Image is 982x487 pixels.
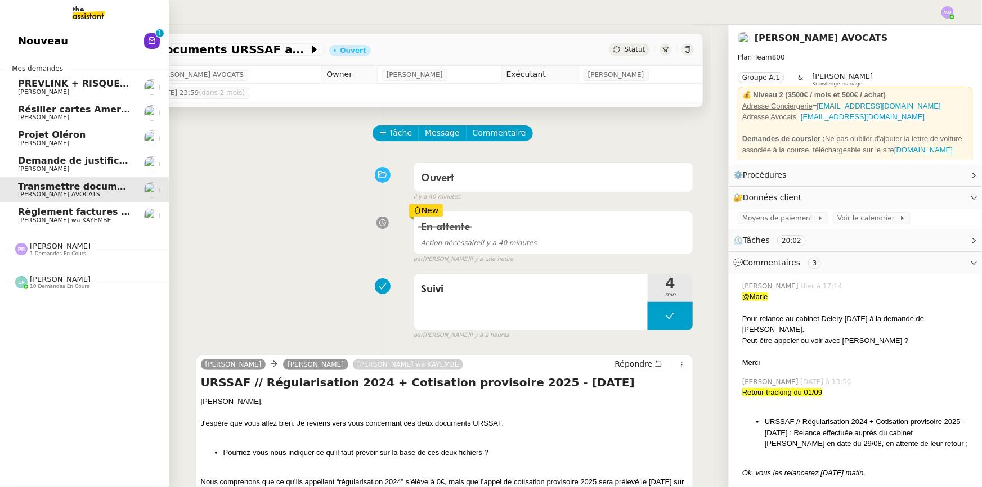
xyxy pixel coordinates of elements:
a: [PERSON_NAME] wa KAYEMBE [353,359,464,369]
td: Owner [322,66,377,84]
span: Répondre [615,358,652,369]
div: = [742,101,968,112]
span: Statut [625,46,645,53]
span: [PERSON_NAME] [588,69,644,80]
span: Commentaire [473,127,526,139]
img: users%2F747wGtPOU8c06LfBMyRxetZoT1v2%2Favatar%2Fnokpict.jpg [144,182,160,198]
h4: URSSAF // Régularisation 2024 + Cotisation provisoire 2025 - [DATE] [201,375,689,390]
img: users%2FfjlNmCTkLiVoA3HQjY3GA5JXGxb2%2Favatar%2Fstarofservice_97480retdsc0392.png [144,156,160,172]
span: Tâche [389,127,412,139]
span: [PERSON_NAME] [18,165,69,173]
span: [PERSON_NAME] [387,69,443,80]
span: [PERSON_NAME] AVOCATS [18,191,100,198]
div: = [742,111,968,123]
img: svg [15,243,28,255]
span: Knowledge manager [813,81,865,87]
u: Adresse Avocats [742,112,797,121]
li: Pourriez-vous nous indiquer ce qu’il faut prévoir sur la base de ces deux fichiers ? [223,447,689,458]
button: Tâche [373,125,419,141]
div: New [409,204,443,217]
span: min [648,290,693,300]
button: Commentaire [466,125,533,141]
span: [PERSON_NAME] [30,275,91,283]
em: Ok, vous les relancerez [DATE] matin. [742,468,866,477]
span: [PERSON_NAME] wa KAYEMBE [18,217,111,224]
span: ⏲️ [733,236,815,245]
span: 💬 [733,258,826,267]
img: svg [941,6,954,19]
img: users%2F47wLulqoDhMx0TTMwUcsFP5V2A23%2Favatar%2Fnokpict-removebg-preview-removebg-preview.png [144,208,160,223]
a: [DOMAIN_NAME] [894,146,953,154]
a: [PERSON_NAME] [283,359,348,369]
p: 1 [158,29,162,39]
span: Plan Team [738,53,772,61]
span: Ouvert [421,173,454,183]
strong: 💰 Niveau 2 (3500€ / mois et 500€ / achat) [742,91,886,99]
span: 800 [772,53,785,61]
img: users%2FgeBNsgrICCWBxRbiuqfStKJvnT43%2Favatar%2F643e594d886881602413a30f_1666712378186.jpeg [144,105,160,121]
img: svg [15,276,28,288]
span: Retour tracking du 01/09 [742,388,822,396]
div: [PERSON_NAME], [201,396,689,407]
span: [PERSON_NAME] [742,377,801,387]
span: @Marie [742,292,768,301]
span: [PERSON_NAME] [18,88,69,96]
div: Ne pas oublier d'ajouter la lettre de voiture associée à la course, téléchargeable sur le site [742,133,968,155]
td: Exécutant [501,66,579,84]
button: Message [418,125,466,141]
div: J'espère que vous allez bien. Je reviens vers vous concernant ces deux documents URSSAF. [201,418,689,429]
span: par [414,331,423,340]
span: [PERSON_NAME] [742,281,801,291]
a: [EMAIL_ADDRESS][DOMAIN_NAME] [817,102,941,110]
a: [PERSON_NAME] AVOCATS [755,33,888,43]
div: 💬Commentaires 3 [729,252,982,274]
span: Tâches [743,236,770,245]
span: 1 demandes en cours [30,251,86,257]
span: Mes demandes [5,63,70,74]
nz-tag: 20:02 [777,235,806,246]
div: Ouvert [340,47,366,54]
span: il y a 40 minutes [414,192,461,202]
span: Moyens de paiement [742,213,817,224]
nz-badge-sup: 1 [156,29,164,37]
span: ⚙️ [733,169,792,182]
span: [PERSON_NAME] [18,139,69,147]
span: & [798,72,803,87]
div: ⚙️Procédures [729,164,982,186]
span: Voir le calendrier [837,213,899,224]
span: [DATE] à 13:56 [801,377,854,387]
span: Transmettre documents URSSAF au Cabinet Delery [18,181,276,192]
li: URSSAF // Régularisation 2024 + Cotisation provisoire 2025 - [DATE] : Relance effectuée auprès du... [765,416,973,449]
span: il y a 40 minutes [421,239,537,247]
span: 🔐 [733,191,806,204]
span: Règlement factures ORANGE - [DATE] [18,206,208,217]
div: Merci [742,357,973,368]
nz-tag: 3 [808,258,822,269]
span: Transmettre documents URSSAF au Cabinet Delery [76,44,309,55]
span: Action nécessaire [421,239,481,247]
div: Peut-être appeler ou voir avec [PERSON_NAME] ? [742,335,973,346]
span: Suivi [421,281,642,298]
button: Répondre [611,358,666,370]
u: Demandes de coursier : [742,134,825,143]
span: Procédures [743,170,787,179]
small: [PERSON_NAME] [414,255,514,264]
span: Demande de justificatifs Pennylane - [DATE] [18,155,243,166]
u: Adresse Conciergerie [742,102,813,110]
span: Nouveau [18,33,68,49]
img: users%2FfjlNmCTkLiVoA3HQjY3GA5JXGxb2%2Favatar%2Fstarofservice_97480retdsc0392.png [144,130,160,146]
span: par [414,255,423,264]
span: [PERSON_NAME] [30,242,91,250]
small: [PERSON_NAME] [414,331,509,340]
span: [DATE] 23:59 [154,87,245,98]
div: 🔐Données client [729,187,982,209]
span: (dans 2 mois) [199,89,245,97]
app-user-label: Knowledge manager [813,72,873,87]
span: Données client [743,193,802,202]
div: ⏲️Tâches 20:02 [729,229,982,251]
span: 4 [648,277,693,290]
span: il y a 2 heures [469,331,509,340]
span: [PERSON_NAME] [18,114,69,121]
span: 10 demandes en cours [30,283,89,290]
span: il y a une heure [469,255,513,264]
